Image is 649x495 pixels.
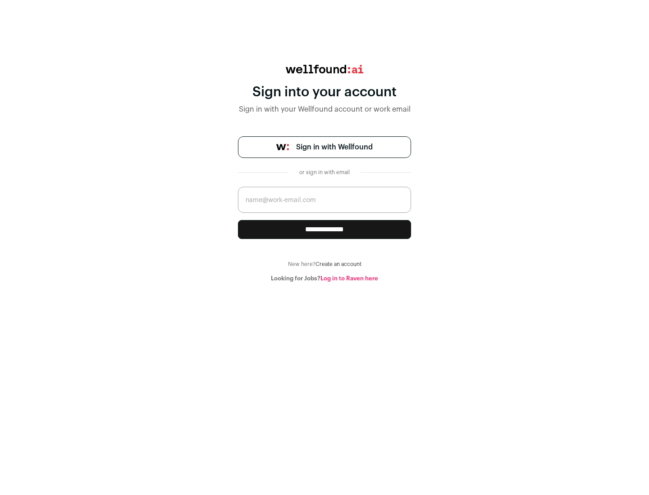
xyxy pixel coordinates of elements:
[238,275,411,282] div: Looking for Jobs?
[238,136,411,158] a: Sign in with Wellfound
[296,169,353,176] div: or sign in with email
[286,65,363,73] img: wellfound:ai
[315,261,361,267] a: Create an account
[238,104,411,115] div: Sign in with your Wellfound account or work email
[296,142,373,153] span: Sign in with Wellfound
[238,84,411,100] div: Sign into your account
[320,275,378,281] a: Log in to Raven here
[238,187,411,213] input: name@work-email.com
[276,144,289,150] img: wellfound-symbol-flush-black-fb3c872781a75f747ccb3a119075da62bfe97bd399995f84a933054e44a575c4.png
[238,261,411,268] div: New here?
